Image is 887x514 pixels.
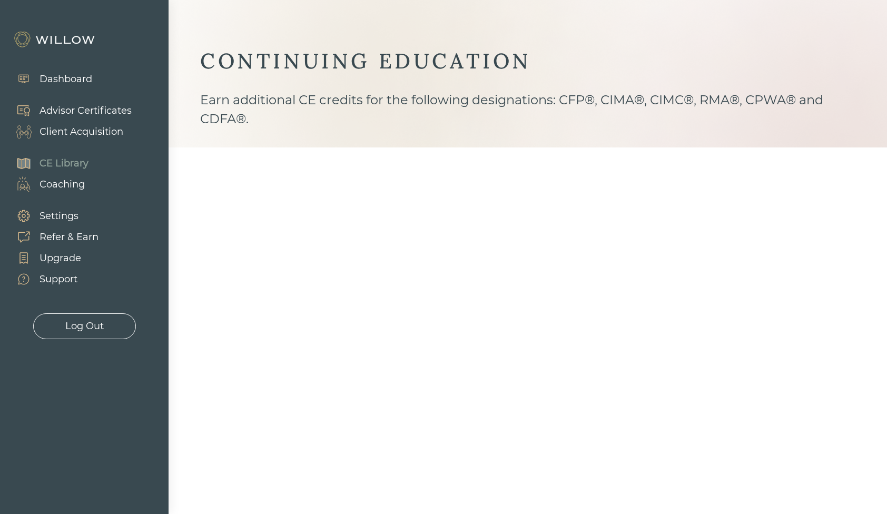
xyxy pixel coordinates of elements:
div: Settings [40,209,78,223]
a: Dashboard [5,68,92,90]
div: Coaching [40,177,85,192]
div: Advisor Certificates [40,104,132,118]
a: Refer & Earn [5,226,98,248]
div: Support [40,272,77,286]
a: Advisor Certificates [5,100,132,121]
a: Upgrade [5,248,98,269]
div: Upgrade [40,251,81,265]
div: Client Acquisition [40,125,123,139]
a: Client Acquisition [5,121,132,142]
a: CE Library [5,153,88,174]
div: CE Library [40,156,88,171]
a: Coaching [5,174,88,195]
div: Log Out [65,319,104,333]
div: Refer & Earn [40,230,98,244]
img: Willow [13,31,97,48]
a: Settings [5,205,98,226]
div: Dashboard [40,72,92,86]
div: CONTINUING EDUCATION [200,47,855,75]
div: Earn additional CE credits for the following designations: CFP®, CIMA®, CIMC®, RMA®, CPWA® and CD... [200,91,855,147]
